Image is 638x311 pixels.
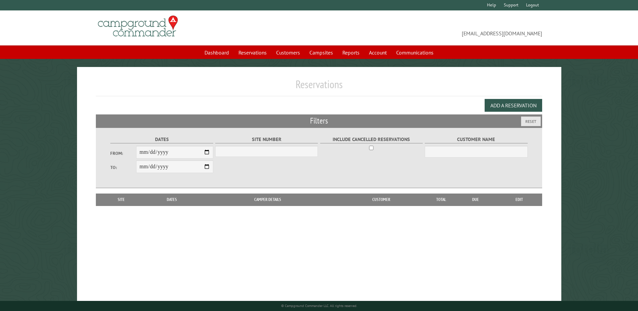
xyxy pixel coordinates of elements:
[110,164,136,171] label: To:
[96,114,542,127] h2: Filters
[425,136,527,143] label: Customer Name
[200,46,233,59] a: Dashboard
[99,194,143,206] th: Site
[272,46,304,59] a: Customers
[454,194,497,206] th: Due
[110,136,213,143] label: Dates
[335,194,427,206] th: Customer
[201,194,335,206] th: Camper Details
[497,194,542,206] th: Edit
[320,136,423,143] label: Include Cancelled Reservations
[110,150,136,157] label: From:
[521,116,541,126] button: Reset
[143,194,201,206] th: Dates
[338,46,364,59] a: Reports
[427,194,454,206] th: Total
[96,78,542,96] h1: Reservations
[305,46,337,59] a: Campsites
[392,46,438,59] a: Communications
[281,304,357,308] small: © Campground Commander LLC. All rights reserved.
[234,46,271,59] a: Reservations
[319,19,542,37] span: [EMAIL_ADDRESS][DOMAIN_NAME]
[485,99,542,112] button: Add a Reservation
[96,13,180,39] img: Campground Commander
[365,46,391,59] a: Account
[215,136,318,143] label: Site Number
